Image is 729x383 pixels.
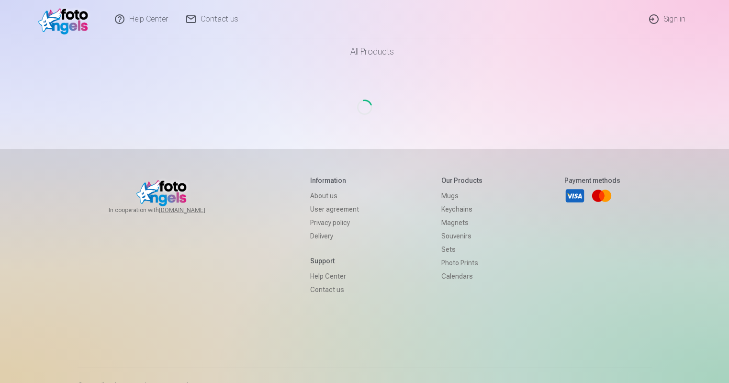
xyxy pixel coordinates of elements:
[310,270,359,283] a: Help Center
[441,176,482,185] h5: Our products
[441,203,482,216] a: Keychains
[38,4,93,34] img: /v1
[159,206,228,214] a: [DOMAIN_NAME]
[441,216,482,229] a: Magnets
[310,189,359,203] a: About us
[564,176,620,185] h5: Payment methods
[441,256,482,270] a: Photo prints
[441,270,482,283] a: Calendars
[310,176,359,185] h5: Information
[564,185,585,206] a: Visa
[310,216,359,229] a: Privacy policy
[441,229,482,243] a: Souvenirs
[441,243,482,256] a: Sets
[591,185,612,206] a: Mastercard
[310,256,359,266] h5: Support
[310,229,359,243] a: Delivery
[109,206,228,214] span: In cooperation with
[310,203,359,216] a: User agreement
[310,283,359,296] a: Contact us
[324,38,405,65] a: All products
[441,189,482,203] a: Mugs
